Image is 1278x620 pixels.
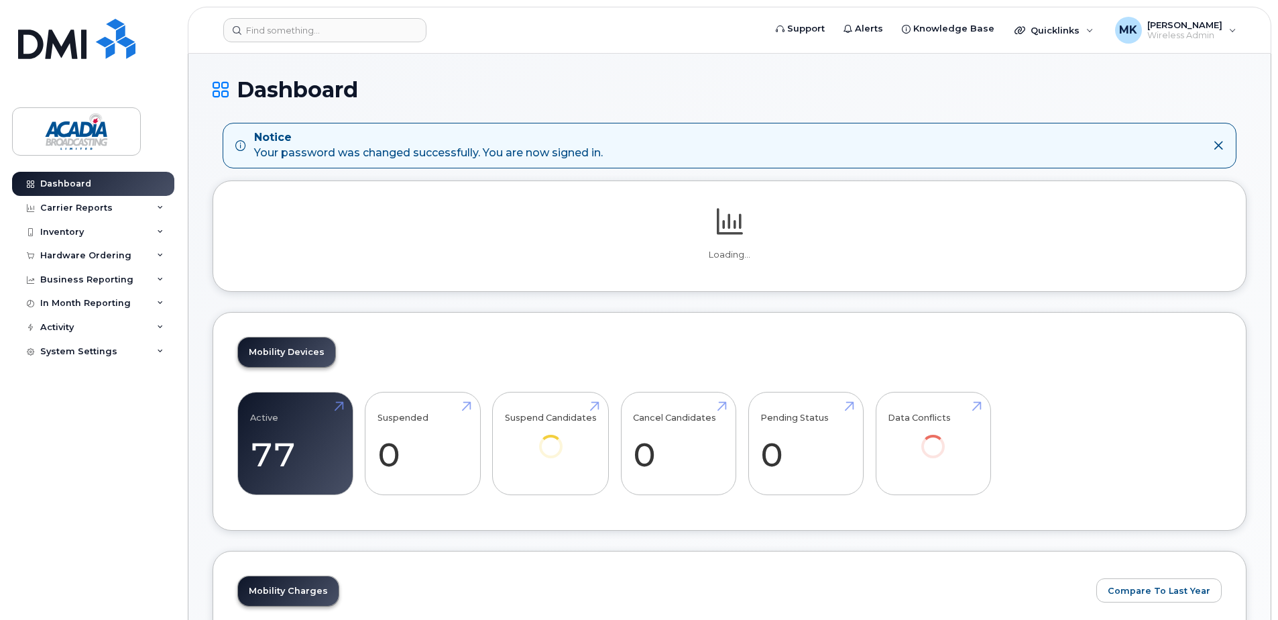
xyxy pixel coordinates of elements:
[633,399,723,488] a: Cancel Candidates 0
[760,399,851,488] a: Pending Status 0
[1108,584,1210,597] span: Compare To Last Year
[1096,578,1222,603] button: Compare To Last Year
[250,399,341,488] a: Active 77
[377,399,468,488] a: Suspended 0
[238,338,335,367] a: Mobility Devices
[888,399,978,476] a: Data Conflicts
[254,130,603,146] strong: Notice
[505,399,597,476] a: Suspend Candidates
[237,249,1222,261] p: Loading...
[238,576,339,606] a: Mobility Charges
[254,130,603,161] div: Your password was changed successfully. You are now signed in.
[213,78,1246,101] h1: Dashboard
